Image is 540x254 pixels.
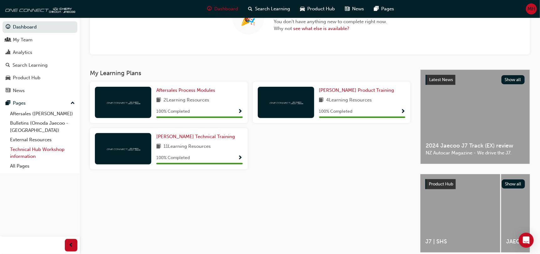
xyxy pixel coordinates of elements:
span: Product Hub [307,5,335,13]
span: News [352,5,364,13]
a: pages-iconPages [369,3,399,15]
a: Latest NewsShow all [426,75,525,85]
span: Aftersales Process Modules [156,87,215,93]
span: guage-icon [6,24,10,30]
a: Dashboard [3,21,77,33]
span: 4 Learning Resources [326,96,372,104]
div: Open Intercom Messenger [519,233,534,248]
span: You don't have anything new to complete right now. [274,18,387,25]
img: oneconnect [106,99,140,105]
a: News [3,85,77,96]
span: Search Learning [255,5,290,13]
img: oneconnect [3,3,75,15]
div: My Team [13,36,33,44]
span: 100 % Completed [156,154,190,162]
h3: My Learning Plans [90,70,410,77]
span: 100 % Completed [319,108,353,115]
button: DashboardMy TeamAnalyticsSearch LearningProduct HubNews [3,20,77,97]
span: Product Hub [429,181,453,187]
img: oneconnect [269,99,303,105]
div: Search Learning [13,62,48,69]
button: Pages [3,97,77,109]
button: Show all [501,75,525,84]
a: Analytics [3,47,77,58]
span: 100 % Completed [156,108,190,115]
span: NZ Autocar Magazine - We drive the J7. [426,149,525,157]
span: 2 Learning Resources [164,96,209,104]
span: Pages [381,5,394,13]
span: book-icon [319,96,324,104]
span: Show Progress [238,109,243,115]
span: prev-icon [69,241,74,249]
span: Show Progress [238,155,243,161]
span: book-icon [156,143,161,151]
span: book-icon [156,96,161,104]
span: up-icon [70,99,75,107]
a: J7 | SHS [420,174,500,252]
a: Bulletins (Omoda Jaecoo - [GEOGRAPHIC_DATA]) [8,118,77,135]
span: car-icon [300,5,305,13]
span: Why not [274,25,387,32]
span: search-icon [248,5,252,13]
button: Show Progress [401,108,405,116]
span: 2024 Jaecoo J7 Track (EX) review [426,142,525,149]
a: car-iconProduct Hub [295,3,340,15]
a: Aftersales Process Modules [156,87,218,94]
a: news-iconNews [340,3,369,15]
button: Show all [502,179,525,189]
span: MH [528,5,535,13]
span: [PERSON_NAME] Product Training [319,87,394,93]
span: Dashboard [214,5,238,13]
button: Show Progress [238,154,243,162]
span: car-icon [6,75,10,81]
a: Technical Hub Workshop information [8,145,77,161]
button: Show Progress [238,108,243,116]
button: MH [526,3,537,14]
a: Search Learning [3,60,77,71]
a: All Pages [8,161,77,171]
div: Analytics [13,49,32,56]
span: chart-icon [6,50,10,55]
span: guage-icon [207,5,212,13]
a: Product HubShow all [425,179,525,189]
span: pages-icon [374,5,379,13]
img: oneconnect [106,146,140,152]
span: 11 Learning Resources [164,143,211,151]
span: news-icon [345,5,350,13]
span: Show Progress [401,109,405,115]
a: see what else is available? [293,26,350,31]
a: [PERSON_NAME] Technical Training [156,133,237,140]
a: My Team [3,34,77,46]
div: Product Hub [13,74,40,81]
span: [PERSON_NAME] Technical Training [156,134,235,139]
span: search-icon [6,63,10,68]
a: External Resources [8,135,77,145]
span: news-icon [6,88,10,94]
a: search-iconSearch Learning [243,3,295,15]
span: people-icon [6,37,10,43]
span: 🎉 [241,15,256,23]
a: guage-iconDashboard [202,3,243,15]
a: [PERSON_NAME] Product Training [319,87,397,94]
span: Latest News [429,77,453,82]
a: Aftersales ([PERSON_NAME]) [8,109,77,119]
div: News [13,87,25,94]
span: pages-icon [6,101,10,106]
a: Product Hub [3,72,77,84]
a: Latest NewsShow all2024 Jaecoo J7 Track (EX) reviewNZ Autocar Magazine - We drive the J7. [420,70,530,164]
span: J7 | SHS [425,238,495,245]
div: Pages [13,100,26,107]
